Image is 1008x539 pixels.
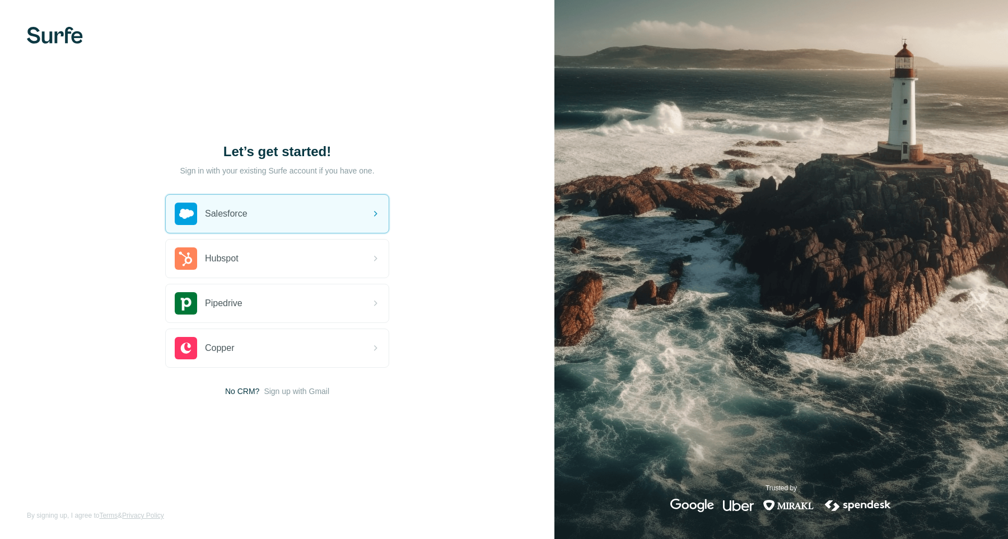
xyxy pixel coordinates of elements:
img: spendesk's logo [823,499,893,512]
img: hubspot's logo [175,247,197,270]
span: Hubspot [205,252,239,265]
p: Trusted by [766,483,797,493]
img: mirakl's logo [763,499,814,512]
img: uber's logo [723,499,754,512]
span: Salesforce [205,207,248,221]
span: No CRM? [225,386,259,397]
img: copper's logo [175,337,197,359]
img: Surfe's logo [27,27,83,44]
img: google's logo [670,499,714,512]
span: Copper [205,341,234,355]
button: Sign up with Gmail [264,386,329,397]
img: salesforce's logo [175,203,197,225]
p: Sign in with your existing Surfe account if you have one. [180,165,374,176]
h1: Let’s get started! [165,143,389,161]
a: Privacy Policy [122,512,164,519]
a: Terms [99,512,118,519]
span: Pipedrive [205,297,242,310]
img: pipedrive's logo [175,292,197,315]
span: By signing up, I agree to & [27,510,164,521]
